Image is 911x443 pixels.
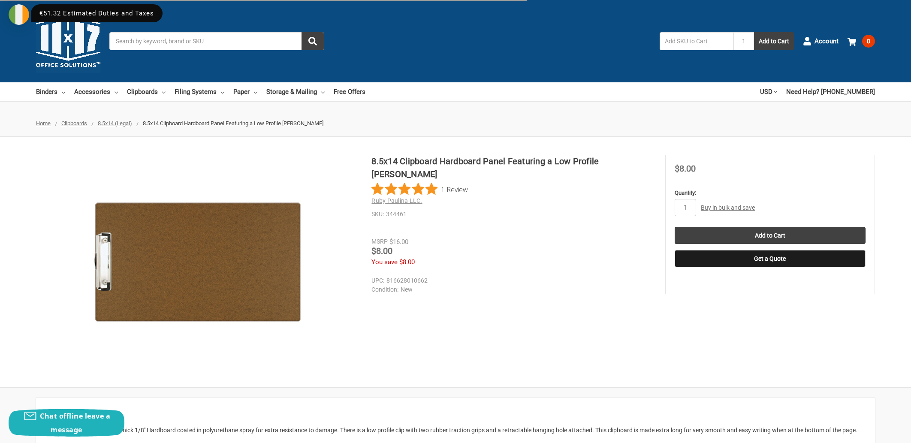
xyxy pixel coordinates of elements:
img: 8.5x14 Clipboard Hardboard Panel Featuring a Low Profile Clip Brown [90,155,304,369]
a: Paper [233,82,257,101]
dt: SKU: [371,210,384,219]
a: Need Help? [PHONE_NUMBER] [786,82,875,101]
div: MSRP [371,237,388,246]
a: Clipboards [127,82,166,101]
span: $8.00 [399,258,415,266]
a: Ruby Paulina LLC. [371,197,422,204]
span: 8.5x14 Clipboard Hardboard Panel Featuring a Low Profile [PERSON_NAME] [143,120,323,127]
dt: Condition: [371,285,398,294]
input: Search by keyword, brand or SKU [109,32,324,50]
img: duty and tax information for Ireland [9,4,29,25]
button: Get a Quote [675,250,866,267]
img: 11x17.com [36,9,100,73]
button: Rated 5 out of 5 stars from 1 reviews. Jump to reviews. [371,183,468,196]
div: This product is made from a thick 1/8'' Hardboard coated in polyurethane spray for extra resistan... [45,426,866,435]
dd: 344461 [371,210,651,219]
span: Account [814,36,839,46]
a: Storage & Mailing [266,82,325,101]
input: Add to Cart [675,227,866,244]
a: Buy in bulk and save [701,204,755,211]
a: 8.5x14 (Legal) [98,120,132,127]
div: €51.32 Estimated Duties and Taxes [31,4,163,22]
a: Account [803,30,839,52]
iframe: Google Customer Reviews [840,420,911,443]
a: Clipboards [61,120,87,127]
a: Filing Systems [175,82,224,101]
span: 0 [862,35,875,48]
span: Chat offline leave a message [40,411,110,434]
dt: UPC: [371,276,384,285]
span: $8.00 [675,163,696,174]
a: Free Offers [334,82,365,101]
span: $16.00 [389,238,408,246]
span: $8.00 [371,246,392,256]
button: Add to Cart [754,32,794,50]
a: Accessories [74,82,118,101]
a: 0 [848,30,875,52]
label: Quantity: [675,189,866,197]
span: 1 Review [441,183,468,196]
h1: 8.5x14 Clipboard Hardboard Panel Featuring a Low Profile [PERSON_NAME] [371,155,651,181]
h2: Description [45,407,866,420]
button: Chat offline leave a message [9,409,124,437]
a: Binders [36,82,65,101]
dd: 816628010662 [371,276,647,285]
a: USD [760,82,777,101]
dd: New [371,285,647,294]
a: Home [36,120,51,127]
input: Add SKU to Cart [660,32,733,50]
span: You save [371,258,398,266]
